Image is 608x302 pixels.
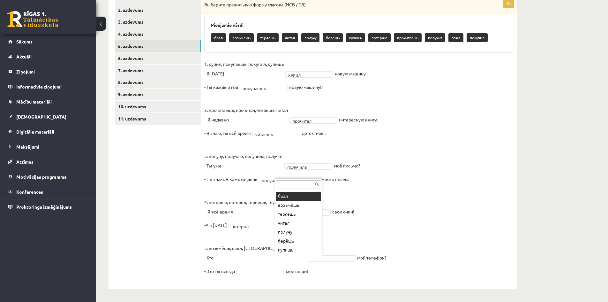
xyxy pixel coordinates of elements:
[276,228,321,236] div: получу
[276,245,321,254] div: купишь
[276,192,321,201] div: брал
[276,236,321,245] div: берёшь
[276,210,321,219] div: теряешь
[276,201,321,210] div: возьмёшь
[276,219,321,228] div: читал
